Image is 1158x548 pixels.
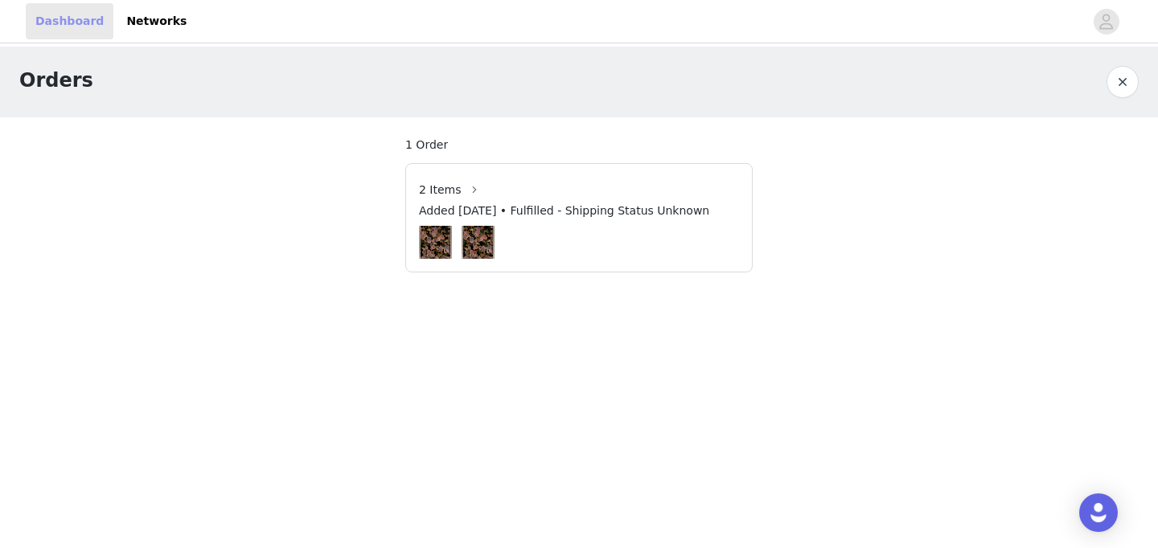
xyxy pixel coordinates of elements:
h1: Orders [19,66,93,95]
div: avatar [1098,9,1114,35]
img: FeelFree Longline Bralette - Garden Snake [463,226,494,259]
a: Dashboard [26,3,113,39]
span: 1 Order [405,137,448,153]
span: 2 Items [419,182,462,198]
img: Image Background Blur [462,222,495,263]
span: Added [DATE] • Fulfilled - Shipping Status Unknown [419,202,709,219]
img: FeelFree Bikini - Garden Snake [421,226,451,259]
a: Networks [117,3,196,39]
img: Image Background Blur [419,222,452,263]
div: Open Intercom Messenger [1079,493,1118,532]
